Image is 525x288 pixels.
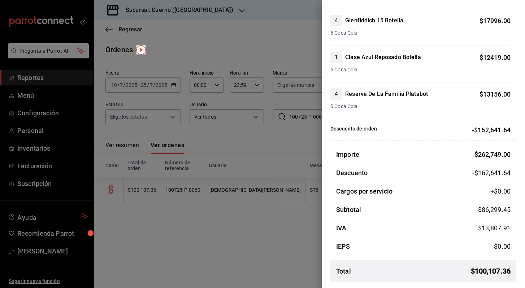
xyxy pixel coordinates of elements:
[336,150,359,159] h3: Importe
[330,66,511,74] span: 5 Coca Cola
[472,168,511,178] span: -$162,641.64
[480,90,511,98] span: $ 13156.00
[330,16,342,25] span: 4
[345,16,403,25] h4: Glenfiddich 15 Botella
[336,168,368,178] h3: Descuento
[478,224,511,232] span: $ 13,807.91
[330,90,342,98] span: 4
[336,186,393,196] h3: Cargos por servicio
[472,125,511,135] p: -$162,641.64
[330,103,511,110] span: 5 Coca Cola
[330,125,377,135] p: Descuento de orden
[136,45,146,54] img: Tooltip marker
[330,53,342,62] span: 1
[474,151,511,158] span: $ 262,749.00
[345,90,428,98] h4: Reserva De La Familia Platabot
[336,242,350,251] h3: IEPS
[330,29,511,37] span: 5 Coca Cola
[336,205,361,214] h3: Subtotal
[494,243,511,250] span: $ 0.00
[345,53,421,62] h4: Clase Azul Reposado Botella
[336,223,346,233] h3: IVA
[336,266,351,276] h3: Total
[478,206,511,213] span: $ 86,299.45
[490,186,511,196] span: +$ 0.00
[480,54,511,61] span: $ 12419.00
[480,17,511,25] span: $ 17996.00
[471,266,511,276] span: $ 100,107.36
